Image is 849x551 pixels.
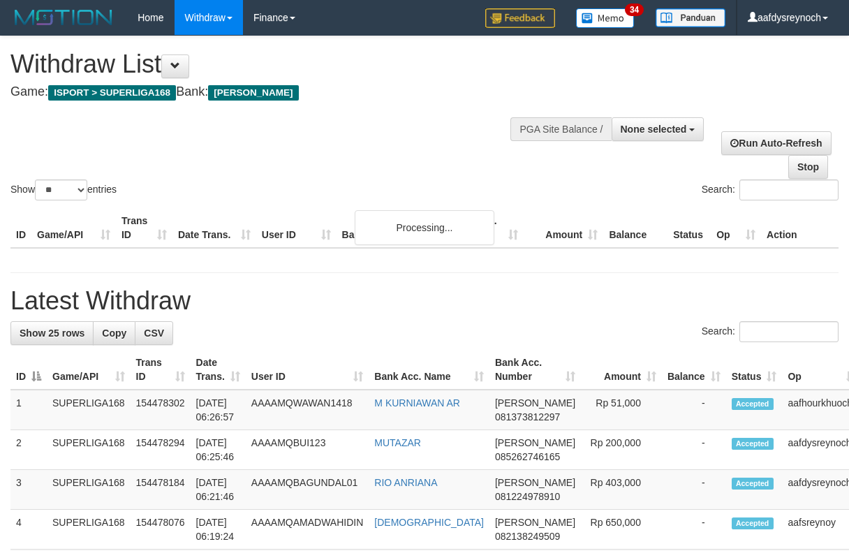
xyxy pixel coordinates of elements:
[246,390,369,430] td: AAAAMQWAWAN1418
[131,350,191,390] th: Trans ID: activate to sort column ascending
[93,321,135,345] a: Copy
[662,510,726,550] td: -
[662,470,726,510] td: -
[702,321,839,342] label: Search:
[131,390,191,430] td: 154478302
[10,430,47,470] td: 2
[621,124,687,135] span: None selected
[47,350,131,390] th: Game/API: activate to sort column ascending
[191,510,246,550] td: [DATE] 06:19:24
[581,350,662,390] th: Amount: activate to sort column ascending
[662,430,726,470] td: -
[444,208,524,248] th: Bank Acc. Number
[576,8,635,28] img: Button%20Memo.svg
[10,350,47,390] th: ID: activate to sort column descending
[662,390,726,430] td: -
[10,7,117,28] img: MOTION_logo.png
[10,510,47,550] td: 4
[495,477,575,488] span: [PERSON_NAME]
[48,85,176,101] span: ISPORT > SUPERLIGA168
[191,390,246,430] td: [DATE] 06:26:57
[732,517,774,529] span: Accepted
[35,179,87,200] select: Showentries
[10,470,47,510] td: 3
[739,179,839,200] input: Search:
[732,398,774,410] span: Accepted
[374,397,460,409] a: M KURNIAWAN AR
[656,8,725,27] img: panduan.png
[47,390,131,430] td: SUPERLIGA168
[721,131,831,155] a: Run Auto-Refresh
[489,350,581,390] th: Bank Acc. Number: activate to sort column ascending
[495,517,575,528] span: [PERSON_NAME]
[47,470,131,510] td: SUPERLIGA168
[374,517,484,528] a: [DEMOGRAPHIC_DATA]
[702,179,839,200] label: Search:
[495,451,560,462] span: Copy 085262746165 to clipboard
[131,430,191,470] td: 154478294
[524,208,603,248] th: Amount
[208,85,298,101] span: [PERSON_NAME]
[355,210,494,245] div: Processing...
[10,208,31,248] th: ID
[20,328,84,339] span: Show 25 rows
[102,328,126,339] span: Copy
[10,287,839,315] h1: Latest Withdraw
[246,430,369,470] td: AAAAMQBUI123
[374,437,421,448] a: MUTAZAR
[485,8,555,28] img: Feedback.jpg
[374,477,437,488] a: RIO ANRIANA
[47,430,131,470] td: SUPERLIGA168
[256,208,337,248] th: User ID
[31,208,116,248] th: Game/API
[495,531,560,542] span: Copy 082138249509 to clipboard
[191,430,246,470] td: [DATE] 06:25:46
[667,208,711,248] th: Status
[172,208,256,248] th: Date Trans.
[495,491,560,502] span: Copy 081224978910 to clipboard
[135,321,173,345] a: CSV
[191,470,246,510] td: [DATE] 06:21:46
[581,510,662,550] td: Rp 650,000
[47,510,131,550] td: SUPERLIGA168
[10,390,47,430] td: 1
[581,390,662,430] td: Rp 51,000
[10,85,552,99] h4: Game: Bank:
[510,117,611,141] div: PGA Site Balance /
[144,328,164,339] span: CSV
[581,430,662,470] td: Rp 200,000
[246,350,369,390] th: User ID: activate to sort column ascending
[131,470,191,510] td: 154478184
[337,208,445,248] th: Bank Acc. Name
[662,350,726,390] th: Balance: activate to sort column ascending
[788,155,828,179] a: Stop
[612,117,704,141] button: None selected
[739,321,839,342] input: Search:
[10,50,552,78] h1: Withdraw List
[246,510,369,550] td: AAAAMQAMADWAHIDIN
[495,397,575,409] span: [PERSON_NAME]
[246,470,369,510] td: AAAAMQBAGUNDAL01
[726,350,783,390] th: Status: activate to sort column ascending
[369,350,489,390] th: Bank Acc. Name: activate to sort column ascending
[495,411,560,423] span: Copy 081373812297 to clipboard
[732,438,774,450] span: Accepted
[761,208,839,248] th: Action
[625,3,644,16] span: 34
[10,179,117,200] label: Show entries
[711,208,761,248] th: Op
[131,510,191,550] td: 154478076
[603,208,667,248] th: Balance
[581,470,662,510] td: Rp 403,000
[495,437,575,448] span: [PERSON_NAME]
[191,350,246,390] th: Date Trans.: activate to sort column ascending
[732,478,774,490] span: Accepted
[116,208,172,248] th: Trans ID
[10,321,94,345] a: Show 25 rows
